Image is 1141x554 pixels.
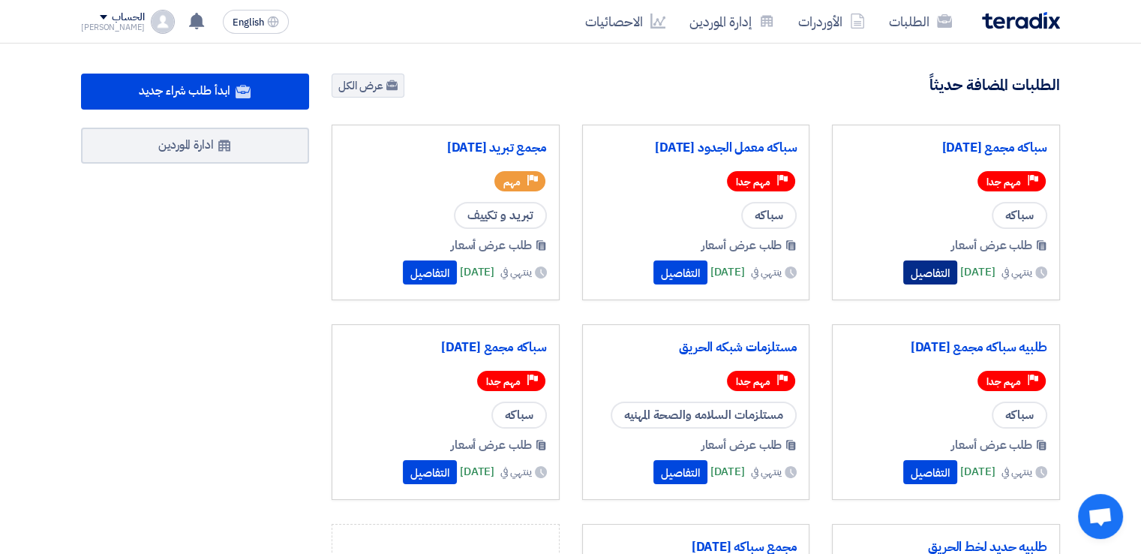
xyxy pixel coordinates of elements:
[751,464,782,480] span: ينتهي في
[151,10,175,34] img: profile_test.png
[486,375,521,389] span: مهم جدا
[736,375,770,389] span: مهم جدا
[701,436,782,454] span: طلب عرض أسعار
[960,463,995,480] span: [DATE]
[653,460,707,484] button: التفاصيل
[595,140,797,155] a: سباكه معمل الجدود [DATE]
[233,17,264,28] span: English
[595,340,797,355] a: مستلزمات شبكه الحريق
[344,340,547,355] a: سباكه مجمع [DATE]
[903,460,957,484] button: التفاصيل
[454,202,547,229] span: تبريد و تكييف
[1001,464,1032,480] span: ينتهي في
[500,464,531,480] span: ينتهي في
[701,236,782,254] span: طلب عرض أسعار
[877,4,964,39] a: الطلبات
[903,260,957,285] button: التفاصيل
[344,140,547,155] a: مجمع تبريد [DATE]
[460,463,494,480] span: [DATE]
[653,260,707,285] button: التفاصيل
[992,402,1047,429] span: سباكه
[500,264,531,280] span: ينتهي في
[736,175,770,189] span: مهم جدا
[223,10,289,34] button: English
[710,463,745,480] span: [DATE]
[1001,264,1032,280] span: ينتهي في
[786,4,877,39] a: الأوردرات
[986,175,1021,189] span: مهم جدا
[951,236,1032,254] span: طلب عرض أسعار
[929,75,1060,95] h4: الطلبات المضافة حديثاً
[139,82,230,100] span: ابدأ طلب شراء جديد
[982,12,1060,29] img: Teradix logo
[960,263,995,281] span: [DATE]
[710,263,745,281] span: [DATE]
[573,4,677,39] a: الاحصائيات
[403,260,457,285] button: التفاصيل
[992,202,1047,229] span: سباكه
[845,140,1047,155] a: سباكه مجمع [DATE]
[81,128,309,164] a: ادارة الموردين
[741,202,797,229] span: سباكه
[460,263,494,281] span: [DATE]
[677,4,786,39] a: إدارة الموردين
[1078,494,1123,539] div: Open chat
[951,436,1032,454] span: طلب عرض أسعار
[451,436,532,454] span: طلب عرض أسعار
[491,402,547,429] span: سباكه
[611,402,797,429] span: مستلزمات السلامه والصحة المهنيه
[503,175,521,189] span: مهم
[112,11,144,24] div: الحساب
[451,236,532,254] span: طلب عرض أسعار
[403,460,457,484] button: التفاصيل
[986,375,1021,389] span: مهم جدا
[751,264,782,280] span: ينتهي في
[332,74,404,98] a: عرض الكل
[845,340,1047,355] a: طلبيه سباكه مجمع [DATE]
[81,23,145,32] div: [PERSON_NAME]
